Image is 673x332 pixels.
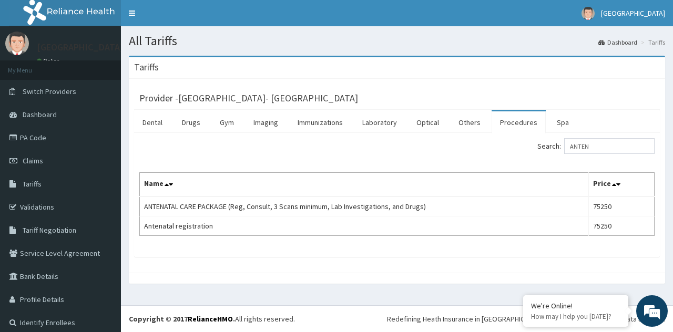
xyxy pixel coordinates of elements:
[408,111,447,133] a: Optical
[23,156,43,165] span: Claims
[289,111,351,133] a: Immunizations
[55,59,177,72] div: Chat with us now
[601,8,665,18] span: [GEOGRAPHIC_DATA]
[450,111,489,133] a: Others
[129,314,235,324] strong: Copyright © 2017 .
[492,111,546,133] a: Procedures
[354,111,405,133] a: Laboratory
[37,43,124,52] p: [GEOGRAPHIC_DATA]
[23,179,42,189] span: Tariffs
[582,7,595,20] img: User Image
[172,5,198,30] div: Minimize live chat window
[588,196,654,216] td: 75250
[387,314,665,324] div: Redefining Heath Insurance in [GEOGRAPHIC_DATA] using Telemedicine and Data Science!
[531,312,620,321] p: How may I help you today?
[174,111,209,133] a: Drugs
[37,57,62,65] a: Online
[588,173,654,197] th: Price
[129,34,665,48] h1: All Tariffs
[548,111,577,133] a: Spa
[537,138,655,154] label: Search:
[531,301,620,310] div: We're Online!
[140,216,589,236] td: Antenatal registration
[61,99,145,205] span: We're online!
[140,173,589,197] th: Name
[19,53,43,79] img: d_794563401_company_1708531726252_794563401
[188,314,233,324] a: RelianceHMO
[5,32,29,55] img: User Image
[245,111,287,133] a: Imaging
[564,138,655,154] input: Search:
[140,196,589,216] td: ANTENATAL CARE PACKAGE (Reg, Consult, 3 Scans minimum, Lab Investigations, and Drugs)
[121,305,673,332] footer: All rights reserved.
[588,216,654,236] td: 75250
[598,38,637,47] a: Dashboard
[134,63,159,72] h3: Tariffs
[139,94,358,103] h3: Provider - [GEOGRAPHIC_DATA]- [GEOGRAPHIC_DATA]
[134,111,171,133] a: Dental
[23,87,76,96] span: Switch Providers
[23,110,57,119] span: Dashboard
[638,38,665,47] li: Tariffs
[23,225,76,235] span: Tariff Negotiation
[5,221,200,257] textarea: Type your message and hit 'Enter'
[211,111,242,133] a: Gym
